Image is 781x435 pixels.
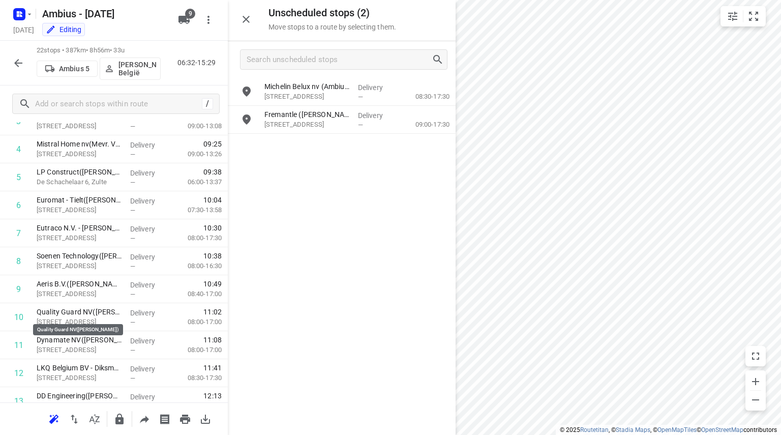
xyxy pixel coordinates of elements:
[130,252,168,262] p: Delivery
[174,10,194,30] button: 9
[14,340,23,350] div: 11
[37,46,161,55] p: 22 stops • 387km • 8h56m • 33u
[171,261,222,271] p: 08:00-16:30
[37,251,122,261] p: Soenen Technology([PERSON_NAME])
[358,121,363,129] span: —
[37,195,122,205] p: Euromat - Tielt(Sandra De Witte)
[16,172,21,182] div: 5
[16,200,21,210] div: 6
[37,149,122,159] p: [STREET_ADDRESS]
[130,364,168,374] p: Delivery
[37,289,122,299] p: Stationsdreef 95, Roeselare
[171,177,222,187] p: 06:00-13:37
[198,10,219,30] button: More
[130,318,135,326] span: —
[657,426,697,433] a: OpenMapTiles
[37,335,122,345] p: Dynamate NV(Sybrien Vandaele)
[37,205,122,215] p: Szamotulystraat 16, Tielt
[38,6,170,22] h5: Rename
[203,335,222,345] span: 11:08
[432,53,447,66] div: Search
[268,7,396,19] h5: Unscheduled stops ( 2 )
[743,6,764,26] button: Fit zoom
[203,167,222,177] span: 09:38
[134,414,155,423] span: Share route
[264,92,350,102] p: Brusselsesteenweg 494, Zellik
[64,414,84,423] span: Reverse route
[130,196,168,206] p: Delivery
[109,409,130,429] button: Lock route
[247,52,432,68] input: Search unscheduled stops
[16,256,21,266] div: 8
[130,336,168,346] p: Delivery
[203,363,222,373] span: 11:41
[171,317,222,327] p: 08:00-17:00
[9,24,38,36] h5: Project date
[202,98,213,109] div: /
[171,401,222,411] p: 09:00-17:30
[37,139,122,149] p: Mistral Home nv(Mevr. Vanderbauwhede (Mistral Home))
[264,120,350,130] p: Correctiedreef 5/7, Vilvoorde
[203,139,222,149] span: 09:25
[171,373,222,383] p: 08:30-17:30
[720,6,766,26] div: small contained button group
[37,363,122,373] p: LKQ Belgium BV - Diksmuide(Michael Boen)
[130,207,135,214] span: —
[701,426,743,433] a: OpenStreetMap
[130,235,135,242] span: —
[37,261,122,271] p: [STREET_ADDRESS]
[37,401,122,411] p: Ter Waarde 70, [GEOGRAPHIC_DATA]
[203,223,222,233] span: 10:30
[358,110,396,121] p: Delivery
[130,168,168,178] p: Delivery
[399,92,449,102] p: 08:30-17:30
[37,177,122,187] p: De Schachelaar 6, Zulte
[16,284,21,294] div: 9
[203,279,222,289] span: 10:49
[130,374,135,382] span: —
[37,345,122,355] p: Moorseelsesteenweg 17, Roeselare
[399,120,449,130] p: 09:00-17:30
[358,93,363,101] span: —
[100,57,161,80] button: [PERSON_NAME] België
[14,312,23,322] div: 10
[560,426,777,433] li: © 2025 , © , © © contributors
[130,224,168,234] p: Delivery
[203,307,222,317] span: 11:02
[203,391,222,401] span: 12:13
[16,144,21,154] div: 4
[35,96,202,112] input: Add or search stops within route
[130,123,135,130] span: —
[171,233,222,243] p: 08:00-17:30
[130,263,135,270] span: —
[14,396,23,406] div: 13
[37,373,122,383] p: [STREET_ADDRESS]
[44,414,64,423] span: Reoptimize route
[580,426,609,433] a: Routetitan
[175,414,195,423] span: Print route
[203,251,222,261] span: 10:38
[264,109,350,120] p: Fremantle (Jeanine Thienpondt (Fremantle))
[37,233,122,243] p: Industrieweg 35, Roeselare
[37,279,122,289] p: Aeris B.V.([PERSON_NAME])
[16,228,21,238] div: 7
[130,179,135,186] span: —
[171,289,222,299] p: 08:40-17:00
[171,149,222,159] p: 09:00-13:26
[177,57,220,68] p: 06:32-15:29
[46,24,81,35] div: You are currently in edit mode.
[37,167,122,177] p: LP Construct(Sofie Locquet)
[130,151,135,158] span: —
[228,78,456,434] div: grid
[14,368,23,378] div: 12
[171,121,222,131] p: 09:00-13:08
[37,317,122,327] p: Verbrandhofstraat 41, Roeselare
[59,65,89,73] p: Ambius 5
[195,414,216,423] span: Download route
[130,346,135,354] span: —
[130,392,168,402] p: Delivery
[185,9,195,19] span: 9
[130,308,168,318] p: Delivery
[130,402,135,410] span: —
[37,391,122,401] p: DD Engineering(Hannelore Beel (DD Engineering))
